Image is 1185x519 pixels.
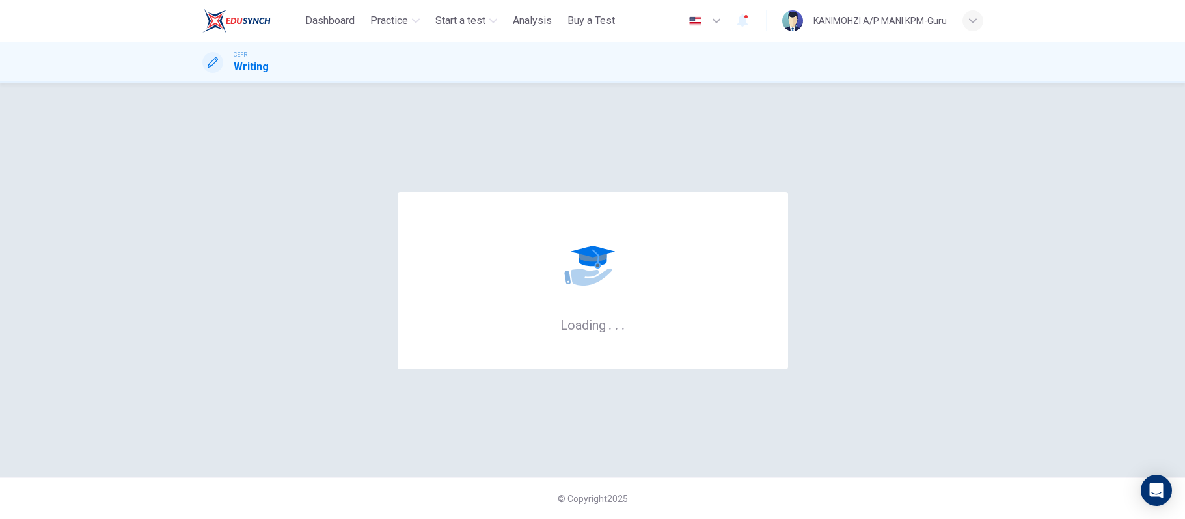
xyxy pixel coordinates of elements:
a: ELTC logo [202,8,301,34]
div: KANIMOHZI A/P MANI KPM-Guru [813,13,947,29]
h6: . [621,313,625,334]
h6: . [614,313,619,334]
button: Buy a Test [562,9,620,33]
img: Profile picture [782,10,803,31]
button: Dashboard [300,9,360,33]
span: Start a test [435,13,485,29]
button: Start a test [430,9,502,33]
span: Analysis [513,13,552,29]
button: Practice [365,9,425,33]
button: Analysis [508,9,557,33]
span: Buy a Test [567,13,615,29]
span: CEFR [234,50,247,59]
span: © Copyright 2025 [558,494,628,504]
div: Open Intercom Messenger [1141,475,1172,506]
h1: Writing [234,59,269,75]
h6: Loading [560,316,625,333]
img: ELTC logo [202,8,271,34]
img: en [687,16,703,26]
span: Practice [370,13,408,29]
h6: . [608,313,612,334]
span: Dashboard [305,13,355,29]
